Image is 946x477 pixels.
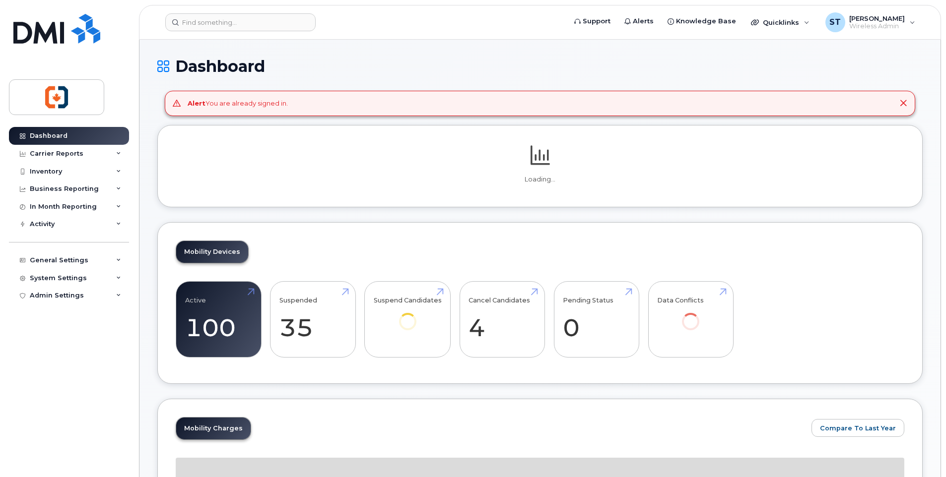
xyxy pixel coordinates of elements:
a: Pending Status 0 [563,287,630,352]
span: Compare To Last Year [820,423,896,433]
a: Mobility Devices [176,241,248,263]
a: Data Conflicts [657,287,724,344]
div: You are already signed in. [188,99,288,108]
strong: Alert [188,99,205,107]
a: Active 100 [185,287,252,352]
a: Mobility Charges [176,417,251,439]
p: Loading... [176,175,904,184]
a: Suspend Candidates [374,287,442,344]
button: Compare To Last Year [811,419,904,437]
h1: Dashboard [157,58,923,75]
a: Cancel Candidates 4 [469,287,536,352]
a: Suspended 35 [279,287,346,352]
